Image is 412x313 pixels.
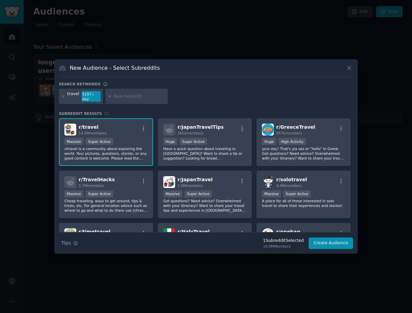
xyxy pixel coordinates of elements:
div: Huge [163,138,178,145]
img: JapanTravel [163,176,175,188]
span: Subreddit Results [59,111,102,116]
p: Cheap traveling, ways to get around, tips & tricks, etc. For general location advice such as wher... [64,199,148,213]
div: Super Active [86,190,113,197]
img: onebag [262,228,274,240]
img: GreeceTravel [262,124,274,135]
div: Massive [163,190,182,197]
div: 1 Subreddit Selected [263,238,304,244]
div: Massive [262,190,281,197]
div: Huge [262,138,276,145]
img: solotravel [262,176,274,188]
p: A place for all of those interested in solo travel to share their experiences and stories! [262,199,345,208]
div: 14.0M Members [263,244,304,249]
button: Tips [59,237,80,249]
span: r/ travel [79,124,99,130]
span: r/ timetravel [79,229,110,234]
div: High Activity [279,138,306,145]
span: 3.5M members [178,184,203,188]
div: Super Active [180,138,207,145]
p: Got questions? Need advice? Overwhelmed with your itinerary? Want to share your travel tips and e... [163,199,247,213]
div: Massive [64,190,83,197]
span: 21 [104,111,109,116]
span: 14.0M members [79,131,106,135]
span: r/ GreeceTravel [276,124,315,130]
input: New Keyword [114,93,165,100]
span: 4.4M members [276,184,302,188]
button: Create Audience [309,237,353,249]
div: Super Active [185,190,212,197]
div: travel [67,91,80,102]
div: 5197 / day [82,91,101,102]
span: r/ ItalyTravel [178,229,210,234]
p: Have a quick question about traveling in [GEOGRAPHIC_DATA]? Want to share a tip or suggestion? Lo... [163,146,247,161]
img: ItalyTravel [163,228,175,240]
span: Tips [61,239,71,247]
span: r/ solotravel [276,177,307,182]
span: 365k members [178,131,203,135]
img: travel [64,124,76,135]
span: r/ onebag [276,229,300,234]
div: Massive [64,138,83,145]
h3: New Audience - Select Subreddits [70,64,160,71]
span: 5.7M members [79,184,104,188]
span: r/ JapanTravel [178,177,213,182]
p: γεια σας! That's yia sas or "hello" in Greek. Got questions? Need advice? Overwhelmed with your i... [262,146,345,161]
div: Super Active [283,190,311,197]
div: Super Active [86,138,113,145]
span: 957k members [276,131,302,135]
span: r/ TravelHacks [79,177,115,182]
img: timetravel [64,228,76,240]
p: r/travel is a community about exploring the world. Your pictures, questions, stories, or any good... [64,146,148,161]
h3: Search keywords [59,82,101,86]
span: r/ JapanTravelTips [178,124,224,130]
